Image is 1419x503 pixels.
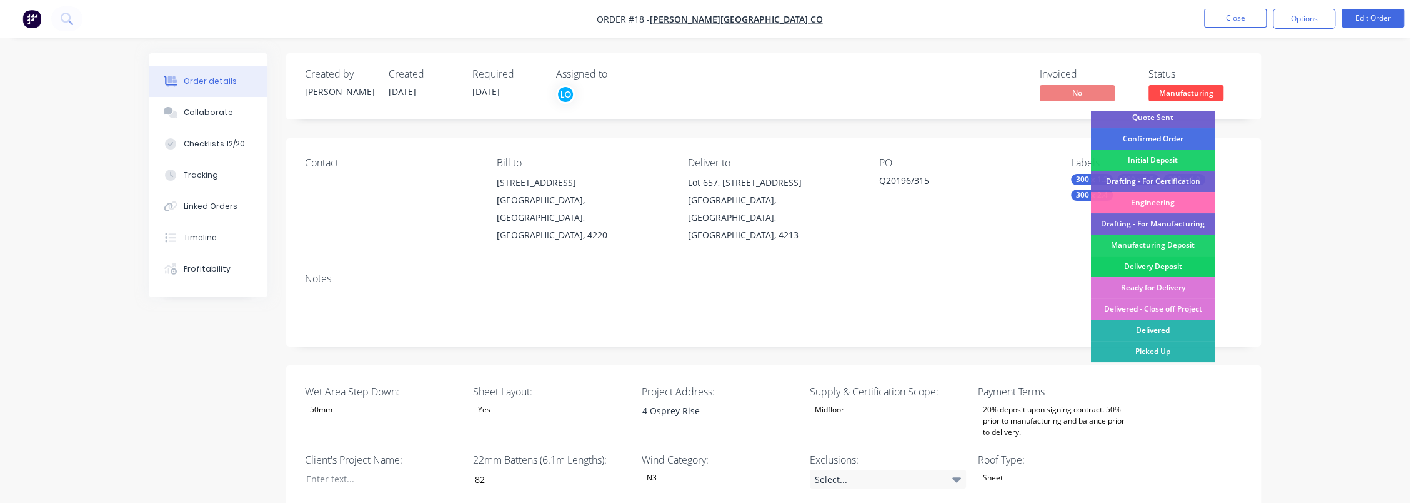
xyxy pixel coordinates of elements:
[1273,9,1335,29] button: Options
[1090,277,1214,298] div: Ready for Delivery
[184,76,237,87] div: Order details
[496,191,667,244] div: [GEOGRAPHIC_DATA], [GEOGRAPHIC_DATA], [GEOGRAPHIC_DATA], 4220
[305,384,461,399] label: Wet Area Step Down:
[1090,320,1214,341] div: Delivered
[641,384,797,399] label: Project Address:
[1090,298,1214,320] div: Delivered - Close off Project
[810,384,966,399] label: Supply & Certification Scope:
[184,107,233,118] div: Collaborate
[184,201,237,212] div: Linked Orders
[149,66,267,97] button: Order details
[879,157,1050,169] div: PO
[632,402,789,420] div: 4 Osprey Rise
[1090,256,1214,277] div: Delivery Deposit
[305,68,374,80] div: Created by
[184,170,218,181] div: Tracking
[688,191,859,244] div: [GEOGRAPHIC_DATA], [GEOGRAPHIC_DATA], [GEOGRAPHIC_DATA], 4213
[978,470,1008,486] div: Sheet
[184,232,217,243] div: Timeline
[473,402,495,418] div: Yes
[1090,341,1214,362] div: Picked Up
[149,160,267,191] button: Tracking
[978,402,1134,440] div: 20% deposit upon signing contract. 50% prior to manufacturing and balance prior to delivery.
[149,97,267,128] button: Collaborate
[496,174,667,191] div: [STREET_ADDRESS]
[688,174,859,244] div: Lot 657, [STREET_ADDRESS][GEOGRAPHIC_DATA], [GEOGRAPHIC_DATA], [GEOGRAPHIC_DATA], 4213
[1090,171,1214,192] div: Drafting - For Certification
[389,86,416,98] span: [DATE]
[1040,85,1115,101] span: No
[879,174,1035,191] div: Q20196/315
[688,174,859,191] div: Lot 657, [STREET_ADDRESS]
[496,174,667,244] div: [STREET_ADDRESS][GEOGRAPHIC_DATA], [GEOGRAPHIC_DATA], [GEOGRAPHIC_DATA], 4220
[305,402,337,418] div: 50mm
[810,470,966,489] div: Select...
[305,452,461,467] label: Client's Project Name:
[1148,85,1223,104] button: Manufacturing
[1090,107,1214,128] div: Quote Sent
[641,452,797,467] label: Wind Category:
[810,402,849,418] div: Midfloor
[473,452,629,467] label: 22mm Battens (6.1m Lengths):
[473,384,629,399] label: Sheet Layout:
[149,191,267,222] button: Linked Orders
[597,13,650,25] span: Order #18 -
[1071,174,1113,185] div: 300 x 1.2
[149,253,267,285] button: Profitability
[464,470,629,489] input: Enter number...
[472,68,541,80] div: Required
[650,13,823,25] a: [PERSON_NAME][GEOGRAPHIC_DATA] Co
[149,222,267,253] button: Timeline
[1090,150,1214,171] div: Initial Deposit
[1148,85,1223,101] span: Manufacturing
[184,138,245,150] div: Checklists 12/20
[184,263,231,275] div: Profitability
[305,157,476,169] div: Contact
[1071,157,1242,169] div: Labels
[1071,190,1113,201] div: 300 x 2.4
[1090,213,1214,235] div: Drafting - For Manufacturing
[556,68,681,80] div: Assigned to
[22,9,41,28] img: Factory
[556,85,575,104] button: LO
[1090,192,1214,213] div: Engineering
[641,470,661,486] div: N3
[496,157,667,169] div: Bill to
[978,384,1134,399] label: Payment Terms
[688,157,859,169] div: Deliver to
[1090,235,1214,256] div: Manufacturing Deposit
[305,85,374,98] div: [PERSON_NAME]
[1204,9,1267,28] button: Close
[305,273,1242,285] div: Notes
[1148,68,1242,80] div: Status
[472,86,500,98] span: [DATE]
[149,128,267,160] button: Checklists 12/20
[810,452,966,467] label: Exclusions:
[1040,68,1133,80] div: Invoiced
[1090,128,1214,150] div: Confirmed Order
[389,68,457,80] div: Created
[978,452,1134,467] label: Roof Type:
[1342,9,1404,28] button: Edit Order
